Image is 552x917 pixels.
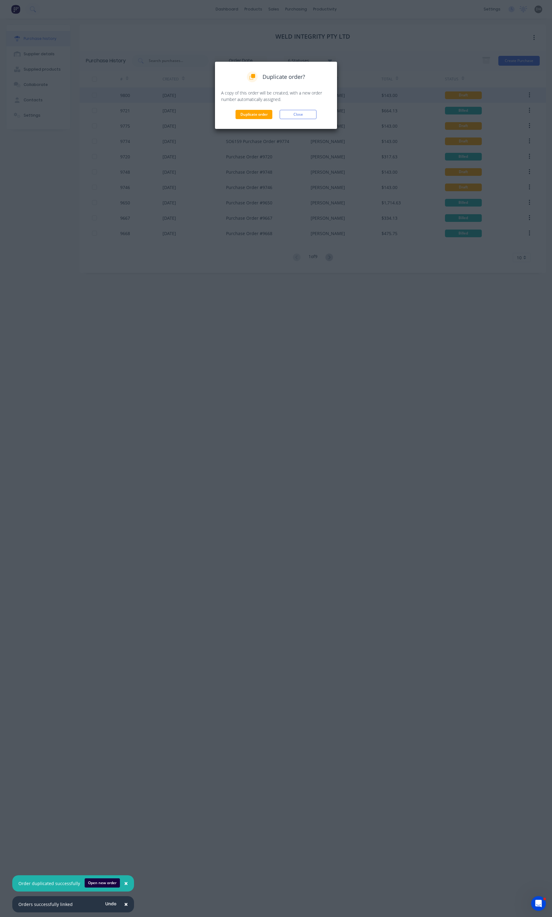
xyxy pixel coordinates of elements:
button: Duplicate order [236,110,272,119]
span: × [124,900,128,908]
button: Close [118,876,134,891]
button: Open new order [85,878,120,888]
button: Close [118,897,134,912]
div: Orders successfully linked [18,901,73,907]
iframe: Intercom live chat [531,896,546,911]
button: Undo [102,899,120,908]
span: Duplicate order? [263,73,305,81]
div: Order duplicated successfully [18,880,80,887]
p: A copy of this order will be created, with a new order number automatically assigned. [221,90,331,103]
span: × [124,879,128,888]
button: Close [280,110,316,119]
